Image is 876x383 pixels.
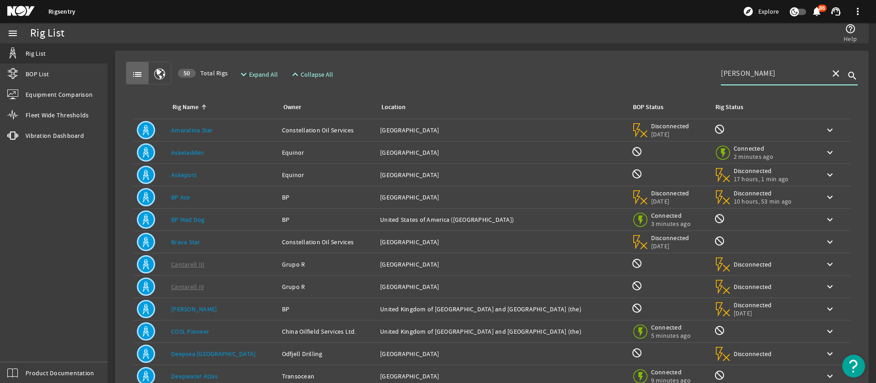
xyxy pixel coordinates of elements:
mat-icon: help_outline [845,23,856,34]
span: Disconnected [734,301,772,309]
mat-icon: keyboard_arrow_down [824,304,835,315]
mat-icon: keyboard_arrow_down [824,214,835,225]
button: Expand All [235,66,282,83]
a: Askepott [171,171,197,179]
mat-icon: keyboard_arrow_down [824,236,835,247]
div: Owner [283,102,301,112]
a: Amaralina Star [171,126,213,134]
span: Disconnected [651,234,690,242]
div: Constellation Oil Services [282,126,373,135]
a: COSL Pioneer [171,327,209,336]
div: Grupo R [282,260,373,269]
mat-icon: BOP Monitoring not available for this rig [631,347,642,358]
a: [PERSON_NAME] [171,305,217,313]
span: 3 minutes ago [651,220,691,228]
mat-icon: keyboard_arrow_down [824,192,835,203]
a: Deepsea [GEOGRAPHIC_DATA] [171,350,255,358]
div: United Kingdom of [GEOGRAPHIC_DATA] and [GEOGRAPHIC_DATA] (the) [380,304,624,314]
div: Equinor [282,170,373,179]
div: BP [282,215,373,224]
a: Askeladden [171,148,204,157]
span: Connected [651,368,691,376]
div: Grupo R [282,282,373,291]
mat-icon: vibration [7,130,18,141]
div: China Oilfield Services Ltd. [282,327,373,336]
div: BP [282,304,373,314]
div: Rig Status [715,102,743,112]
span: 2 minutes ago [734,152,773,161]
span: Disconnected [651,122,690,130]
div: [GEOGRAPHIC_DATA] [380,349,624,358]
span: Disconnected [734,350,772,358]
mat-icon: Rig Monitoring not available for this rig [714,124,725,135]
mat-icon: keyboard_arrow_down [824,147,835,158]
span: Connected [651,211,691,220]
span: [DATE] [651,130,690,138]
input: Search... [721,68,823,79]
button: more_vert [847,0,869,22]
span: Fleet Wide Thresholds [26,110,89,120]
a: Cantarell IV [171,283,204,291]
mat-icon: support_agent [830,6,841,17]
mat-icon: keyboard_arrow_down [824,125,835,136]
span: Rig List [26,49,46,58]
span: Collapse All [301,70,333,79]
span: BOP List [26,69,49,79]
span: [DATE] [734,309,772,317]
div: Owner [282,102,370,112]
a: Deepwater Atlas [171,372,218,380]
button: Explore [739,4,782,19]
span: 10 hours, 53 min ago [734,197,792,205]
div: Rig Name [172,102,198,112]
div: [GEOGRAPHIC_DATA] [380,237,624,247]
a: BP Mad Dog [171,215,205,224]
span: Disconnected [651,189,690,197]
i: search [847,70,858,81]
div: Rig Name [171,102,271,112]
mat-icon: expand_more [238,69,245,80]
span: Explore [758,7,779,16]
mat-icon: BOP Monitoring not available for this rig [631,146,642,157]
div: Constellation Oil Services [282,237,373,247]
div: Transocean [282,372,373,381]
a: BP Ace [171,193,190,201]
mat-icon: keyboard_arrow_down [824,259,835,270]
div: BOP Status [633,102,663,112]
mat-icon: BOP Monitoring not available for this rig [631,303,642,314]
span: Connected [734,144,773,152]
div: United States of America ([GEOGRAPHIC_DATA]) [380,215,624,224]
div: Location [381,102,406,112]
span: Product Documentation [26,368,94,378]
div: [GEOGRAPHIC_DATA] [380,260,624,269]
mat-icon: expand_less [290,69,297,80]
div: [GEOGRAPHIC_DATA] [380,282,624,291]
div: Equinor [282,148,373,157]
mat-icon: keyboard_arrow_down [824,169,835,180]
div: Location [380,102,620,112]
mat-icon: notifications [811,6,822,17]
span: [DATE] [651,242,690,250]
div: Odfjell Drilling [282,349,373,358]
button: 86 [812,7,821,16]
span: Connected [651,323,691,331]
span: Disconnected [734,167,789,175]
div: [GEOGRAPHIC_DATA] [380,170,624,179]
span: Vibration Dashboard [26,131,84,140]
a: Brava Star [171,238,200,246]
mat-icon: keyboard_arrow_down [824,281,835,292]
div: Rig List [30,29,64,38]
span: Disconnected [734,189,792,197]
mat-icon: Rig Monitoring not available for this rig [714,325,725,336]
mat-icon: menu [7,28,18,39]
mat-icon: Rig Monitoring not available for this rig [714,236,725,247]
span: Equipment Comparison [26,90,93,99]
span: Disconnected [734,283,772,291]
span: [DATE] [651,197,690,205]
div: [GEOGRAPHIC_DATA] [380,372,624,381]
span: Help [844,34,857,43]
span: Disconnected [734,260,772,268]
a: Rigsentry [48,7,75,16]
mat-icon: close [830,68,841,79]
mat-icon: explore [743,6,754,17]
button: Collapse All [286,66,337,83]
